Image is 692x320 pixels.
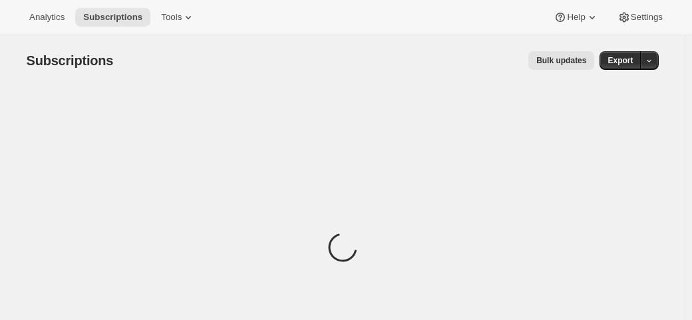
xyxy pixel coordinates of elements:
button: Export [600,51,641,70]
span: Export [607,55,633,66]
button: Settings [609,8,671,27]
span: Subscriptions [83,12,142,23]
button: Bulk updates [528,51,594,70]
span: Analytics [29,12,65,23]
span: Settings [631,12,663,23]
button: Subscriptions [75,8,150,27]
button: Tools [153,8,203,27]
span: Bulk updates [536,55,586,66]
span: Help [567,12,585,23]
span: Tools [161,12,182,23]
button: Help [546,8,606,27]
span: Subscriptions [27,53,114,68]
button: Analytics [21,8,73,27]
